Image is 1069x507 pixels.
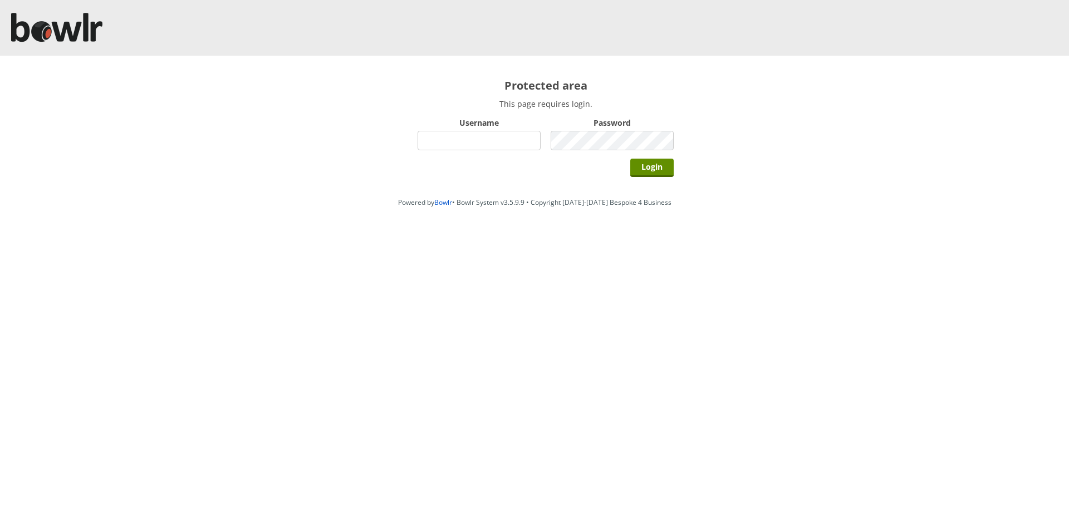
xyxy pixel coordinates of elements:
span: Powered by • Bowlr System v3.5.9.9 • Copyright [DATE]-[DATE] Bespoke 4 Business [398,198,671,207]
input: Login [630,159,674,177]
h2: Protected area [418,78,674,93]
p: This page requires login. [418,99,674,109]
a: Bowlr [434,198,452,207]
label: Password [551,117,674,128]
label: Username [418,117,541,128]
